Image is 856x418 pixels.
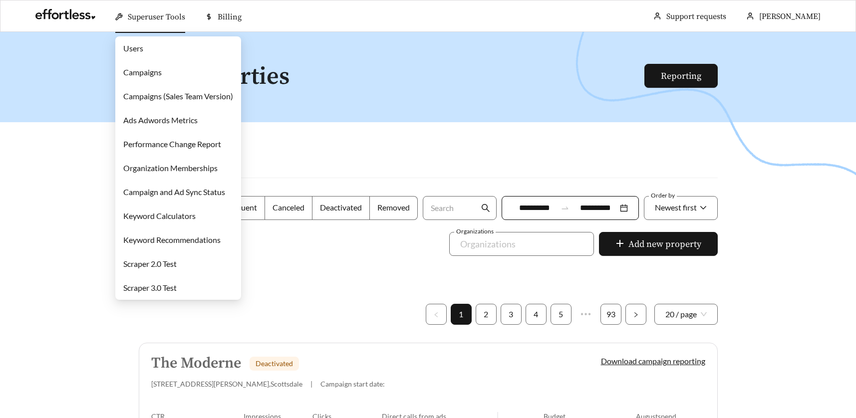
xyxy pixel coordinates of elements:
[759,11,821,21] span: [PERSON_NAME]
[666,11,726,21] a: Support requests
[320,380,385,388] span: Campaign start date:
[551,304,571,324] a: 5
[139,64,645,90] h1: All Properties
[151,380,302,388] span: [STREET_ADDRESS][PERSON_NAME] , Scottsdale
[526,304,546,324] a: 4
[123,211,196,220] a: Keyword Calculators
[633,312,639,318] span: right
[501,304,521,324] a: 3
[123,259,177,268] a: Scraper 2.0 Test
[123,43,143,53] a: Users
[123,115,198,125] a: Ads Adwords Metrics
[625,304,646,325] button: right
[551,304,571,325] li: 5
[256,359,293,368] span: Deactivated
[451,304,471,324] a: 1
[310,380,312,388] span: |
[273,203,304,212] span: Canceled
[501,304,522,325] li: 3
[426,304,447,325] button: left
[433,312,439,318] span: left
[123,67,162,77] a: Campaigns
[575,304,596,325] li: Next 5 Pages
[128,12,185,22] span: Superuser Tools
[451,304,472,325] li: 1
[123,187,225,197] a: Campaign and Ad Sync Status
[123,235,221,244] a: Keyword Recommendations
[625,304,646,325] li: Next Page
[123,139,221,149] a: Performance Change Report
[654,304,718,325] div: Page Size
[615,239,624,250] span: plus
[218,12,242,22] span: Billing
[123,283,177,292] a: Scraper 3.0 Test
[123,91,233,101] a: Campaigns (Sales Team Version)
[123,163,218,173] a: Organization Memberships
[476,304,496,324] a: 2
[476,304,497,325] li: 2
[661,70,701,82] a: Reporting
[426,304,447,325] li: Previous Page
[628,237,701,251] span: Add new property
[655,203,697,212] span: Newest first
[644,64,718,88] button: Reporting
[377,203,410,212] span: Removed
[561,204,570,212] span: swap-right
[601,356,705,366] a: Download campaign reporting
[481,204,490,212] span: search
[575,304,596,325] span: •••
[526,304,547,325] li: 4
[561,204,570,212] span: to
[600,304,621,325] li: 93
[599,232,718,256] button: plusAdd new property
[320,203,362,212] span: Deactivated
[601,304,621,324] a: 93
[665,304,707,324] span: 20 / page
[151,355,241,372] h5: The Moderne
